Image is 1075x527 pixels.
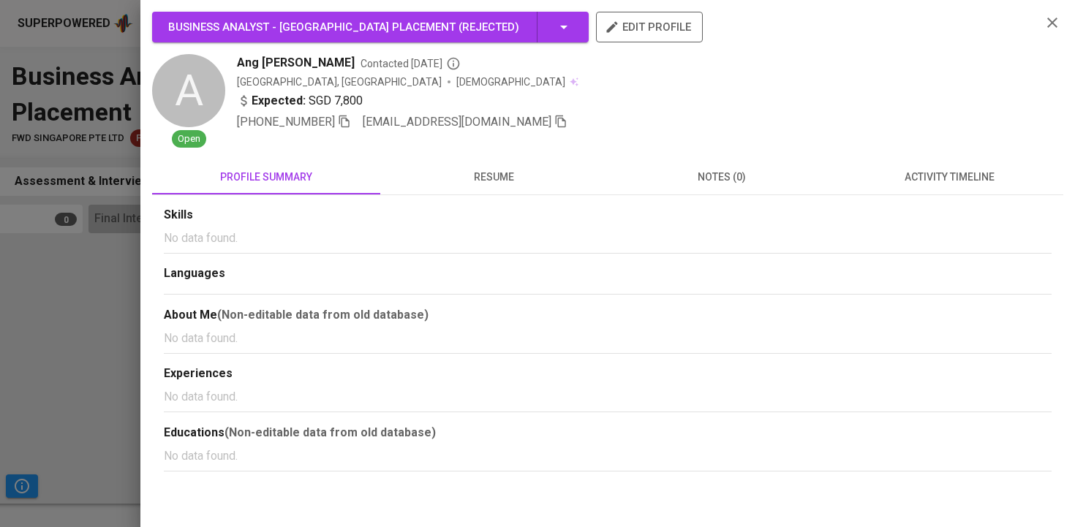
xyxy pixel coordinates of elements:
span: [DEMOGRAPHIC_DATA] [456,75,567,89]
span: Contacted [DATE] [361,56,461,71]
div: Languages [164,265,1052,282]
p: No data found. [164,447,1052,465]
svg: By Batam recruiter [446,56,461,71]
p: No data found. [164,230,1052,247]
span: Open [172,132,206,146]
span: edit profile [608,18,691,37]
a: edit profile [596,20,703,32]
p: No data found. [164,330,1052,347]
div: Educations [164,424,1052,441]
span: profile summary [161,168,371,186]
b: Expected: [252,92,306,110]
b: (Non-editable data from old database) [225,425,436,439]
span: Business Analyst - [GEOGRAPHIC_DATA] Placement ( Rejected ) [168,20,519,34]
span: activity timeline [845,168,1055,186]
span: Ang [PERSON_NAME] [237,54,355,72]
span: [EMAIL_ADDRESS][DOMAIN_NAME] [363,115,551,129]
div: Skills [164,207,1052,224]
p: No data found. [164,388,1052,406]
div: A [152,54,225,127]
button: edit profile [596,12,703,42]
span: [PHONE_NUMBER] [237,115,335,129]
div: About Me [164,306,1052,324]
button: Business Analyst - [GEOGRAPHIC_DATA] Placement (Rejected) [152,12,589,42]
div: SGD 7,800 [237,92,363,110]
div: Experiences [164,365,1052,382]
b: (Non-editable data from old database) [217,308,429,322]
div: [GEOGRAPHIC_DATA], [GEOGRAPHIC_DATA] [237,75,442,89]
span: resume [389,168,600,186]
span: notes (0) [616,168,827,186]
